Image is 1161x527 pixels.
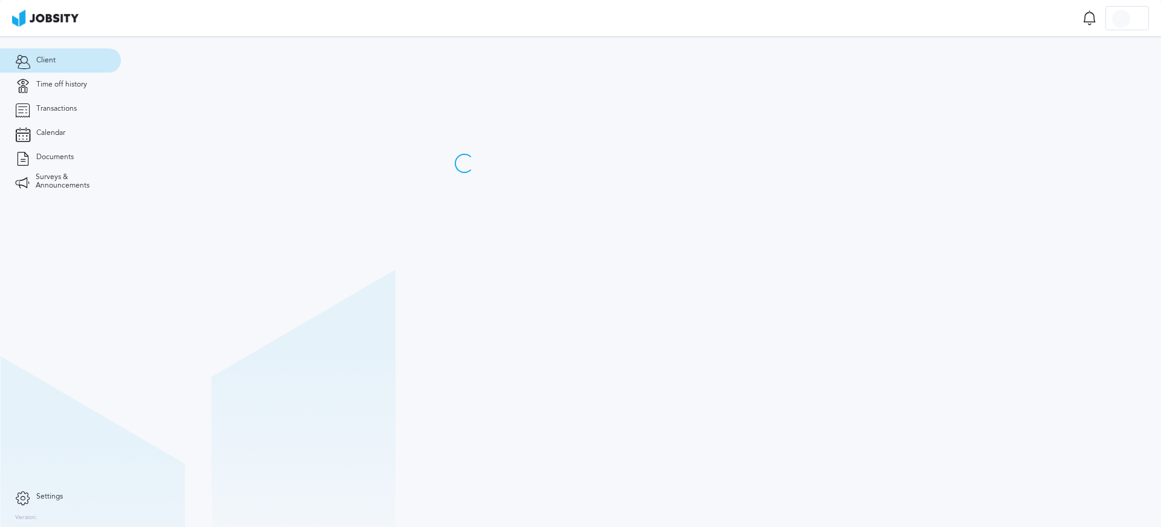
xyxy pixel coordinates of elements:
img: ab4bad089aa723f57921c736e9817d99.png [12,10,79,27]
span: Time off history [36,80,87,89]
span: Client [36,56,56,65]
span: Surveys & Announcements [36,173,106,190]
span: Calendar [36,129,65,137]
span: Transactions [36,105,77,113]
label: Version: [15,514,37,522]
span: Documents [36,153,74,162]
span: Settings [36,493,63,501]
